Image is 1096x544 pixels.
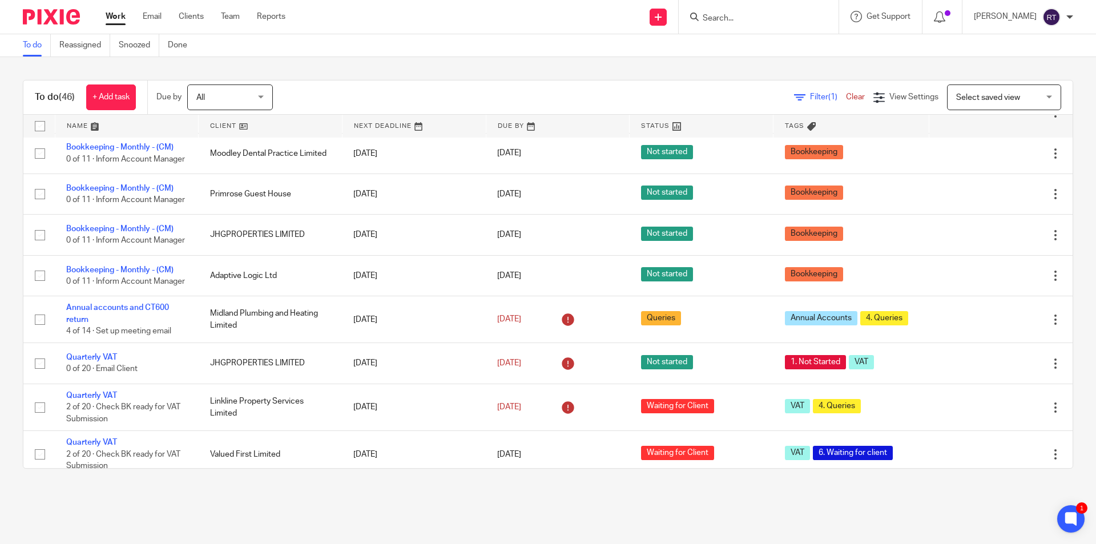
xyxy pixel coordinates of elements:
a: Clients [179,11,204,22]
span: Select saved view [956,94,1020,102]
td: [DATE] [342,296,486,343]
a: Bookkeeping - Monthly - (CM) [66,225,174,233]
span: 0 of 11 · Inform Account Manager [66,237,185,245]
a: Quarterly VAT [66,438,117,446]
span: 0 of 20 · Email Client [66,365,138,373]
span: View Settings [889,93,938,101]
span: Not started [641,355,693,369]
span: Queries [641,311,681,325]
span: Get Support [867,13,910,21]
span: 1. Not Started [785,355,846,369]
span: [DATE] [497,272,521,280]
a: Team [221,11,240,22]
img: svg%3E [1042,8,1061,26]
span: Bookkeeping [785,227,843,241]
a: Quarterly VAT [66,392,117,400]
span: 0 of 11 · Inform Account Manager [66,155,185,163]
td: JHGPROPERTIES LIMITED [199,215,342,255]
td: JHGPROPERTIES LIMITED [199,343,342,384]
span: Bookkeeping [785,267,843,281]
a: Work [106,11,126,22]
img: Pixie [23,9,80,25]
span: Not started [641,186,693,200]
span: (46) [59,92,75,102]
p: Due by [156,91,182,103]
td: Primrose Guest House [199,174,342,214]
div: 1 [1076,502,1087,514]
a: Snoozed [119,34,159,57]
a: Email [143,11,162,22]
span: All [196,94,205,102]
a: Quarterly VAT [66,353,117,361]
span: 0 of 11 · Inform Account Manager [66,277,185,285]
td: Valued First Limited [199,431,342,478]
a: To do [23,34,51,57]
span: 4. Queries [813,399,861,413]
span: [DATE] [497,359,521,367]
td: [DATE] [342,133,486,174]
span: Not started [641,267,693,281]
span: 4. Queries [860,311,908,325]
span: Bookkeeping [785,145,843,159]
a: Done [168,34,196,57]
span: [DATE] [497,403,521,411]
td: Midland Plumbing and Heating Limited [199,296,342,343]
span: Bookkeeping [785,186,843,200]
td: Moodley Dental Practice Limited [199,133,342,174]
a: Reassigned [59,34,110,57]
span: Tags [785,123,804,129]
a: + Add task [86,84,136,110]
span: (1) [828,93,837,101]
span: [DATE] [497,316,521,324]
span: Filter [810,93,846,101]
input: Search [702,14,804,24]
a: Bookkeeping - Monthly - (CM) [66,184,174,192]
span: [DATE] [497,231,521,239]
a: Bookkeeping - Monthly - (CM) [66,143,174,151]
span: Waiting for Client [641,399,714,413]
h1: To do [35,91,75,103]
span: [DATE] [497,190,521,198]
td: [DATE] [342,431,486,478]
span: 0 of 11 · Inform Account Manager [66,196,185,204]
a: Clear [846,93,865,101]
span: Not started [641,145,693,159]
span: [DATE] [497,450,521,458]
span: VAT [785,399,810,413]
a: Reports [257,11,285,22]
span: VAT [849,355,874,369]
td: Linkline Property Services Limited [199,384,342,430]
td: [DATE] [342,174,486,214]
span: Annual Accounts [785,311,857,325]
td: [DATE] [342,384,486,430]
span: VAT [785,446,810,460]
td: Adaptive Logic Ltd [199,255,342,296]
td: [DATE] [342,255,486,296]
p: [PERSON_NAME] [974,11,1037,22]
td: [DATE] [342,215,486,255]
span: [DATE] [497,150,521,158]
td: [DATE] [342,343,486,384]
a: Bookkeeping - Monthly - (CM) [66,266,174,274]
a: Annual accounts and CT600 return [66,304,169,323]
span: 2 of 20 · Check BK ready for VAT Submission [66,403,180,423]
span: 2 of 20 · Check BK ready for VAT Submission [66,450,180,470]
span: 4 of 14 · Set up meeting email [66,327,171,335]
span: 6. Waiting for client [813,446,893,460]
span: Waiting for Client [641,446,714,460]
span: Not started [641,227,693,241]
